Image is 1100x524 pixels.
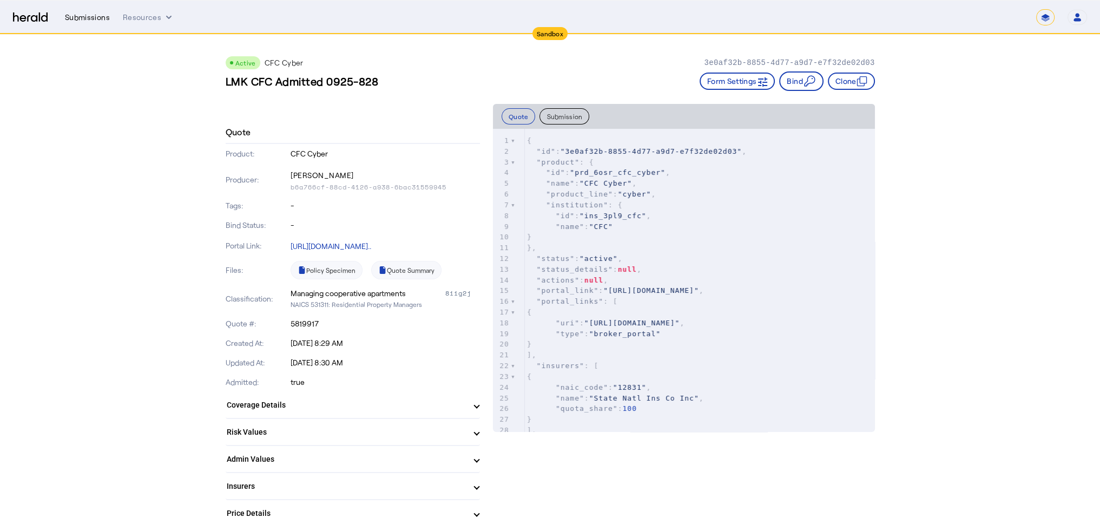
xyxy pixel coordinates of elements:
mat-panel-title: Insurers [227,481,466,492]
span: "type" [556,330,584,338]
div: 13 [493,264,511,275]
span: null [584,276,603,284]
span: } [527,415,532,423]
div: 6 [493,189,511,200]
div: 7 [493,200,511,211]
span: "name" [546,179,575,187]
span: : , [527,265,642,273]
span: }, [527,244,537,252]
span: : , [527,179,637,187]
p: Files: [226,265,289,276]
div: 28 [493,425,511,436]
p: Quote #: [226,318,289,329]
div: 12 [493,253,511,264]
button: Submission [539,108,589,125]
div: 20 [493,339,511,350]
mat-expansion-panel-header: Insurers [226,473,480,499]
mat-expansion-panel-header: Admin Values [226,446,480,472]
mat-panel-title: Admin Values [227,454,466,465]
mat-panel-title: Price Details [227,508,466,519]
p: [PERSON_NAME] [291,168,480,183]
span: "product_line" [546,190,613,198]
p: CFC Cyber [291,148,480,159]
button: Bind [779,71,823,91]
span: : [527,330,661,338]
span: : , [527,286,704,294]
span: "CFC" [589,222,613,231]
p: Admitted: [226,377,289,388]
mat-expansion-panel-header: Coverage Details [226,392,480,418]
div: 4 [493,167,511,178]
span: ], [527,426,537,434]
div: 8 [493,211,511,221]
span: } [527,340,532,348]
span: : , [527,168,670,176]
span: : { [527,201,623,209]
div: 5 [493,178,511,189]
span: "12831" [613,383,647,391]
span: : , [527,147,747,155]
div: 22 [493,361,511,371]
span: "prd_6osr_cfc_cyber" [570,168,666,176]
div: 27 [493,414,511,425]
span: "State Natl Ins Co Inc" [589,394,699,402]
span: "CFC Cyber" [579,179,632,187]
div: 24 [493,382,511,393]
span: : , [527,319,684,327]
span: "active" [579,254,618,263]
span: "naic_code" [556,383,608,391]
button: Resources dropdown menu [123,12,174,23]
span: : , [527,394,704,402]
div: 3 [493,157,511,168]
div: 14 [493,275,511,286]
span: "[URL][DOMAIN_NAME]" [603,286,699,294]
a: Policy Specimen [291,261,363,279]
span: } [527,233,532,241]
span: { [527,136,532,145]
div: 25 [493,393,511,404]
p: 5819917 [291,318,480,329]
span: { [527,372,532,381]
span: "quota_share" [556,404,618,412]
span: "3e0af32b-8855-4d77-a9d7-e7f32de02d03" [561,147,742,155]
span: : , [527,254,623,263]
p: - [291,200,480,211]
h3: LMK CFC Admitted 0925-828 [226,74,379,89]
button: Quote [502,108,536,125]
span: "uri" [556,319,579,327]
div: 16 [493,296,511,307]
div: 8iig2j [445,288,480,299]
span: : , [527,212,651,220]
span: "actions" [537,276,579,284]
p: Classification: [226,293,289,304]
div: 1 [493,135,511,146]
span: "status_details" [537,265,613,273]
p: [DATE] 8:29 AM [291,338,480,349]
span: "ins_3pl9_cfc" [579,212,647,220]
span: "product" [537,158,579,166]
mat-panel-title: Coverage Details [227,399,466,411]
span: : [527,222,613,231]
div: 11 [493,243,511,253]
p: 3e0af32b-8855-4d77-a9d7-e7f32de02d03 [704,57,874,68]
span: null [618,265,637,273]
span: 100 [622,404,636,412]
span: "broker_portal" [589,330,661,338]
p: - [291,220,480,231]
p: NAICS 531311: Residential Property Managers [291,299,480,310]
div: 17 [493,307,511,318]
button: Clone [828,73,875,90]
h4: Quote [226,126,251,139]
mat-expansion-panel-header: Risk Values [226,419,480,445]
p: true [291,377,480,388]
div: 19 [493,329,511,339]
span: "cyber" [618,190,651,198]
div: 26 [493,403,511,414]
div: Sandbox [532,27,568,40]
span: ], [527,351,537,359]
span: "[URL][DOMAIN_NAME]" [584,319,680,327]
span: "name" [556,394,584,402]
div: Managing cooperative apartments [291,288,406,299]
span: : , [527,383,651,391]
span: : , [527,276,608,284]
